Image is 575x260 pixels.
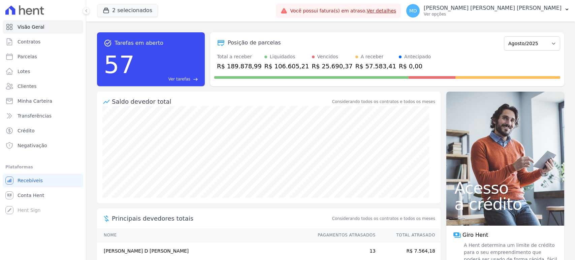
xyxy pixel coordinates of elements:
div: A receber [361,53,384,60]
span: Acesso [454,180,556,196]
a: Negativação [3,139,83,152]
div: Considerando todos os contratos e todos os meses [332,99,435,105]
p: Ver opções [424,11,562,17]
div: R$ 57.583,41 [355,62,396,71]
span: Negativação [18,142,47,149]
span: task_alt [104,39,112,47]
a: Clientes [3,79,83,93]
div: R$ 106.605,21 [264,62,309,71]
th: Nome [97,228,311,242]
th: Pagamentos Atrasados [311,228,376,242]
p: [PERSON_NAME] [PERSON_NAME] [PERSON_NAME] [424,5,562,11]
span: Transferências [18,112,52,119]
span: Giro Hent [462,231,488,239]
div: Vencidos [317,53,338,60]
a: Transferências [3,109,83,123]
a: Visão Geral [3,20,83,34]
span: Lotes [18,68,30,75]
span: Crédito [18,127,35,134]
span: Contratos [18,38,40,45]
a: Parcelas [3,50,83,63]
a: Ver tarefas east [137,76,198,82]
a: Minha Carteira [3,94,83,108]
span: Considerando todos os contratos e todos os meses [332,216,435,222]
a: Conta Hent [3,189,83,202]
a: Ver detalhes [367,8,396,13]
span: Ver tarefas [168,76,190,82]
span: east [193,77,198,82]
span: MD [409,8,417,13]
span: Tarefas em aberto [115,39,163,47]
div: Total a receber [217,53,262,60]
div: Plataformas [5,163,81,171]
span: a crédito [454,196,556,212]
div: Antecipado [404,53,431,60]
div: R$ 25.690,37 [312,62,353,71]
a: Contratos [3,35,83,48]
span: Você possui fatura(s) em atraso. [290,7,396,14]
span: Conta Hent [18,192,44,199]
span: Clientes [18,83,36,90]
div: R$ 189.878,99 [217,62,262,71]
div: 57 [104,47,135,82]
div: R$ 0,00 [399,62,431,71]
span: Visão Geral [18,24,44,30]
a: Lotes [3,65,83,78]
div: Posição de parcelas [228,39,281,47]
span: Parcelas [18,53,37,60]
button: MD [PERSON_NAME] [PERSON_NAME] [PERSON_NAME] Ver opções [401,1,575,20]
a: Crédito [3,124,83,137]
span: Recebíveis [18,177,43,184]
a: Recebíveis [3,174,83,187]
th: Total Atrasado [376,228,441,242]
div: Saldo devedor total [112,97,331,106]
span: Principais devedores totais [112,214,331,223]
div: Liquidados [270,53,295,60]
button: 2 selecionados [97,4,158,17]
span: Minha Carteira [18,98,52,104]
